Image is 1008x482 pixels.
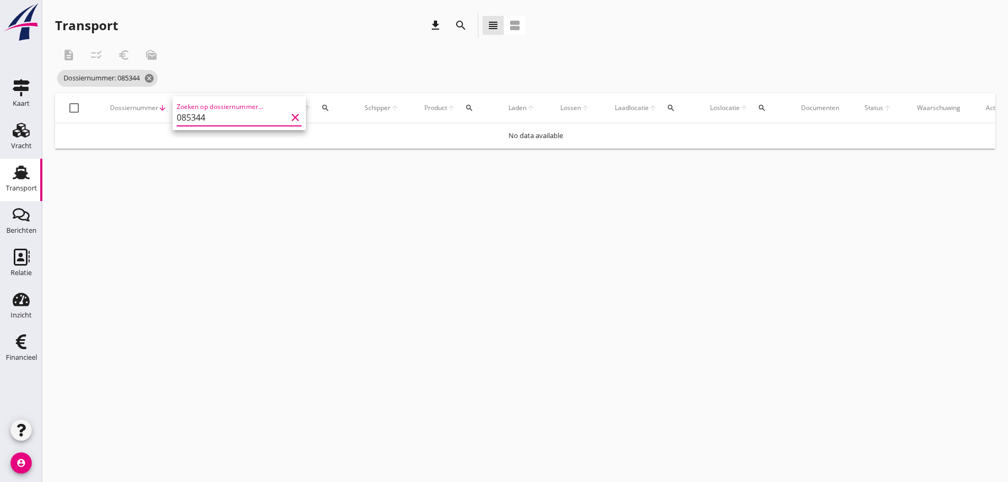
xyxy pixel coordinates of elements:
[177,109,287,126] input: Zoeken op dossiernummer...
[289,111,302,124] i: clear
[508,103,526,113] span: Laden
[220,95,262,121] div: Klant
[581,104,589,112] i: arrow_upward
[801,103,839,113] div: Documenten
[649,104,657,112] i: arrow_upward
[321,104,330,112] i: search
[883,104,892,112] i: arrow_upward
[391,104,399,112] i: arrow_upward
[667,104,675,112] i: search
[57,70,158,87] span: Dossiernummer: 085344
[424,103,447,113] span: Product
[429,19,442,32] i: download
[615,103,649,113] span: Laadlocatie
[465,104,474,112] i: search
[11,269,32,276] div: Relatie
[11,142,32,149] div: Vracht
[455,19,467,32] i: search
[110,103,158,113] span: Dossiernummer
[365,103,391,113] span: Schipper
[11,312,32,319] div: Inzicht
[6,354,37,361] div: Financieel
[917,103,960,113] div: Waarschuwing
[55,17,118,34] div: Transport
[13,100,30,107] div: Kaart
[865,103,883,113] span: Status
[986,103,1004,113] div: Acties
[11,452,32,474] i: account_circle
[758,104,766,112] i: search
[526,104,535,112] i: arrow_upward
[487,19,500,32] i: view_headline
[303,104,312,112] i: arrow_upward
[6,185,37,192] div: Transport
[6,227,37,234] div: Berichten
[144,73,155,84] i: cancel
[447,104,456,112] i: arrow_upward
[508,19,521,32] i: view_agenda
[740,104,748,112] i: arrow_upward
[2,3,40,42] img: logo-small.a267ee39.svg
[158,104,167,112] i: arrow_downward
[560,103,581,113] span: Lossen
[710,103,740,113] span: Loslocatie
